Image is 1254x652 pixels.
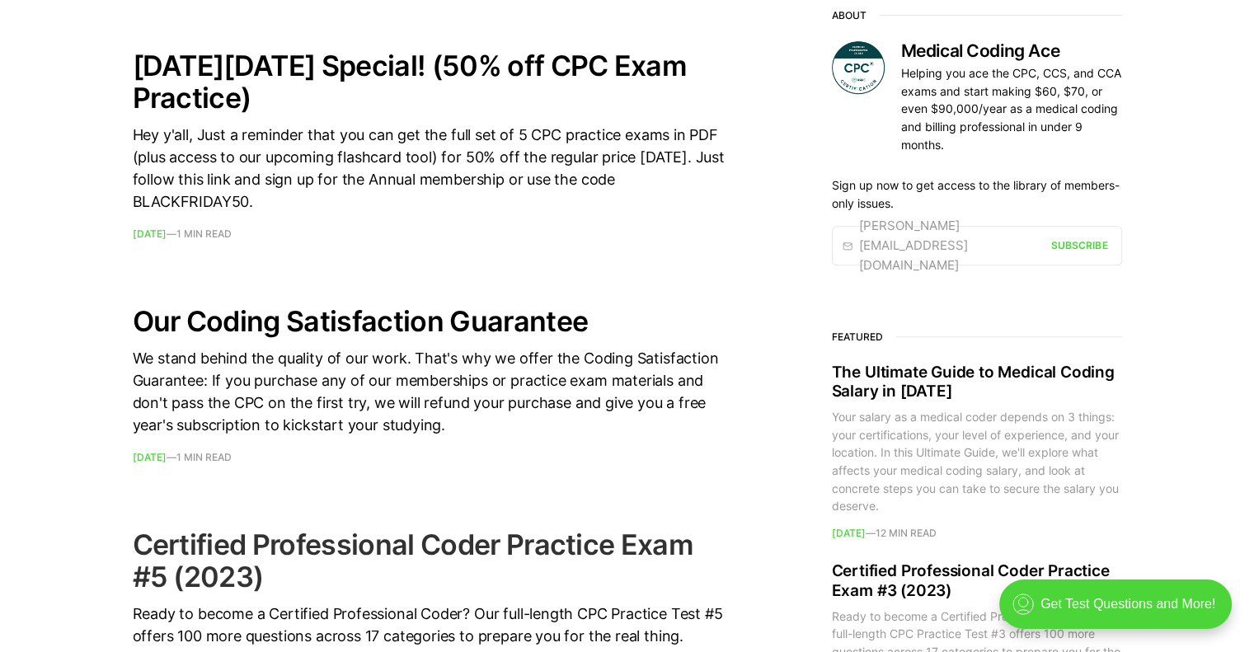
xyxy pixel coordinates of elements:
[1050,237,1107,253] div: Subscribe
[901,64,1122,153] p: Helping you ace the CPC, CCS, and CCA exams and start making $60, $70, or even $90,000/year as a ...
[832,363,1122,539] a: The Ultimate Guide to Medical Coding Salary in [DATE] Your salary as a medical coder depends on 3...
[843,216,1051,275] div: [PERSON_NAME][EMAIL_ADDRESS][DOMAIN_NAME]
[133,229,726,239] footer: —
[832,226,1122,265] a: [PERSON_NAME][EMAIL_ADDRESS][DOMAIN_NAME] Subscribe
[133,49,726,239] a: [DATE][DATE] Special! (50% off CPC Exam Practice) Hey y'all, Just a reminder that you can get the...
[876,528,937,538] span: 12 min read
[133,453,726,462] footer: —
[133,305,726,337] h2: Our Coding Satisfaction Guarantee
[133,305,726,462] a: Our Coding Satisfaction Guarantee We stand behind the quality of our work. That's why we offer th...
[832,527,866,539] time: [DATE]
[133,347,726,436] div: We stand behind the quality of our work. That's why we offer the Coding Satisfaction Guarantee: I...
[176,453,232,462] span: 1 min read
[133,603,726,647] div: Ready to become a Certified Professional Coder? Our full-length CPC Practice Test #5 offers 100 m...
[133,528,726,593] h2: Certified Professional Coder Practice Exam #5 (2023)
[133,451,167,463] time: [DATE]
[133,49,726,114] h2: [DATE][DATE] Special! (50% off CPC Exam Practice)
[985,571,1254,652] iframe: portal-trigger
[901,41,1122,61] h3: Medical Coding Ace
[832,528,1122,538] footer: —
[176,229,232,239] span: 1 min read
[832,41,885,94] img: Medical Coding Ace
[133,124,726,213] div: Hey y'all, Just a reminder that you can get the full set of 5 CPC practice exams in PDF (plus acc...
[832,363,1122,402] h2: The Ultimate Guide to Medical Coding Salary in [DATE]
[832,408,1122,515] div: Your salary as a medical coder depends on 3 things: your certifications, your level of experience...
[832,177,1122,213] p: Sign up now to get access to the library of members-only issues.
[133,227,167,240] time: [DATE]
[832,561,1122,601] h2: Certified Professional Coder Practice Exam #3 (2023)
[832,331,1122,343] h3: Featured
[832,10,1122,21] h2: About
